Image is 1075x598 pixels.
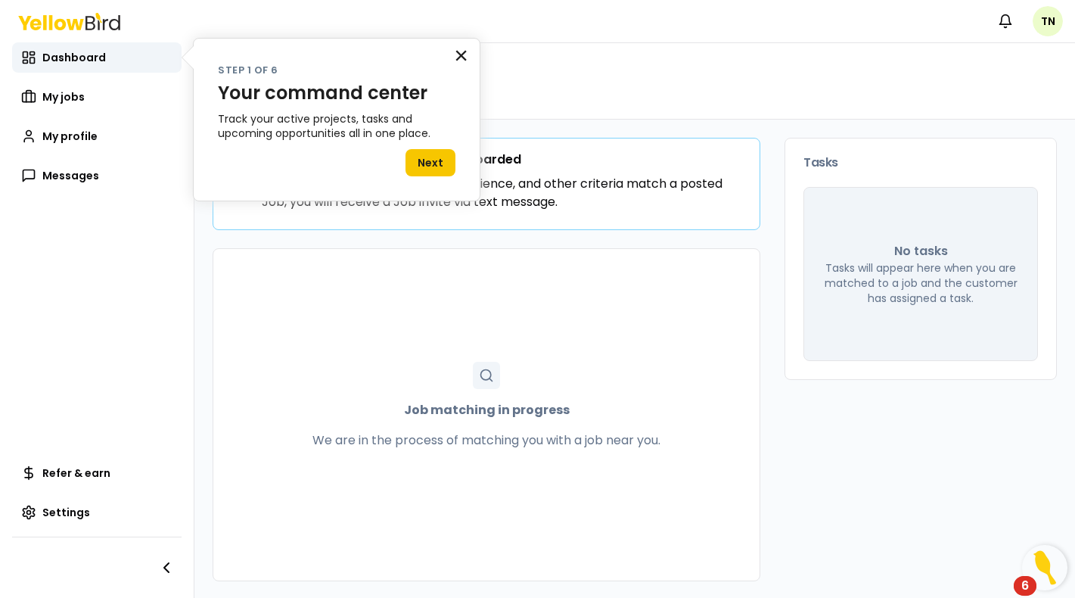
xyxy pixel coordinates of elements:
a: My jobs [12,82,182,112]
a: Settings [12,497,182,528]
button: Open Resource Center, 6 new notifications [1022,545,1067,590]
button: Close [454,43,468,67]
h1: Welcome, [PERSON_NAME] [213,76,1057,101]
a: Dashboard [12,42,182,73]
p: No tasks [894,242,948,260]
p: We are in the process of matching you with a job near you. [312,431,660,450]
button: Next [405,149,455,176]
h3: Tasks [803,157,1038,169]
span: My jobs [42,89,85,104]
p: Your command center [218,83,455,104]
p: Step 1 of 6 [218,63,455,79]
span: Dashboard [42,50,106,65]
span: TN [1033,6,1063,36]
a: My profile [12,121,182,151]
span: My profile [42,129,98,144]
strong: Job matching in progress [404,401,570,419]
a: Messages [12,160,182,191]
p: Track your active projects, tasks and upcoming opportunities all in one place. [218,112,455,142]
a: Refer & earn [12,458,182,488]
span: Settings [42,505,90,520]
span: Refer & earn [42,466,110,481]
span: Messages [42,168,99,183]
p: When your skills, certifications, experience, and other criteria match a posted Job, you will rec... [262,175,741,211]
p: Tasks will appear here when you are matched to a job and the customer has assigned a task. [822,260,1019,306]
